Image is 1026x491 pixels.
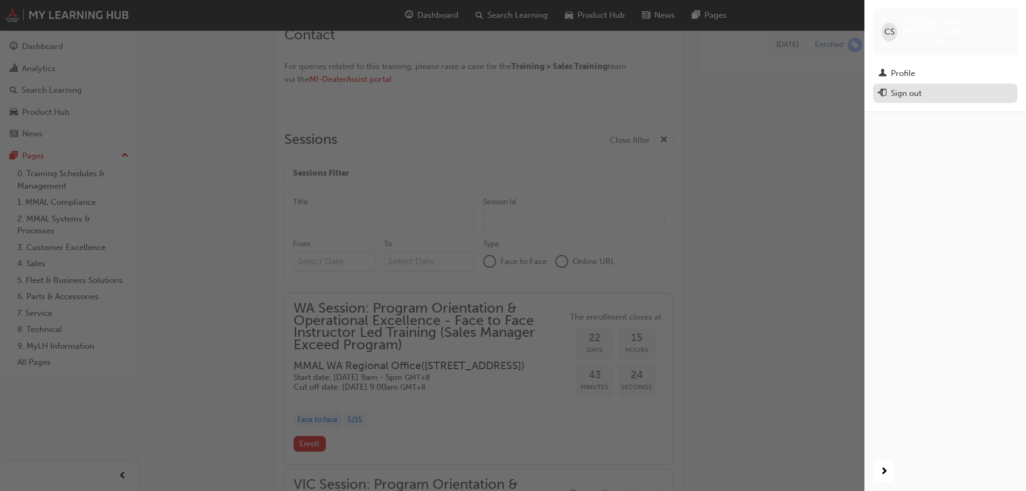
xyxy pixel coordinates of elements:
div: Profile [891,67,915,80]
span: [PERSON_NAME] [PERSON_NAME] [902,17,1009,37]
a: Profile [873,64,1017,84]
span: man-icon [878,69,887,79]
span: next-icon [880,465,888,479]
span: 0005780884 [902,37,946,46]
span: CS [884,26,895,38]
span: exit-icon [878,89,887,99]
button: Sign out [873,84,1017,103]
div: Sign out [891,87,922,100]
